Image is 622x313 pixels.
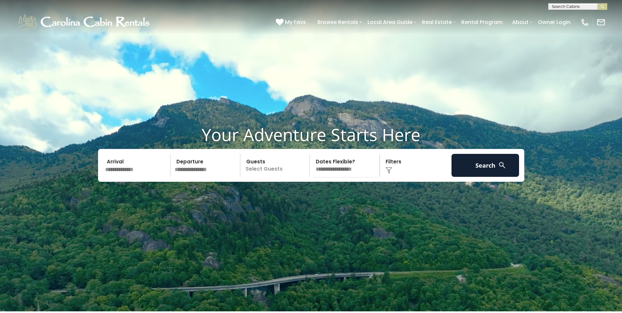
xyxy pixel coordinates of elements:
[580,18,590,27] img: phone-regular-white.png
[458,16,506,28] a: Rental Program
[276,18,308,27] a: My Favs
[596,18,606,27] img: mail-regular-white.png
[419,16,455,28] a: Real Estate
[509,16,532,28] a: About
[364,16,416,28] a: Local Area Guide
[451,154,519,177] button: Search
[535,16,574,28] a: Owner Login
[5,124,617,145] h1: Your Adventure Starts Here
[314,16,361,28] a: Browse Rentals
[242,154,310,177] p: Select Guests
[386,167,392,174] img: filter--v1.png
[285,18,306,26] span: My Favs
[498,161,506,169] img: search-regular-white.png
[16,12,152,32] img: White-1-1-2.png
